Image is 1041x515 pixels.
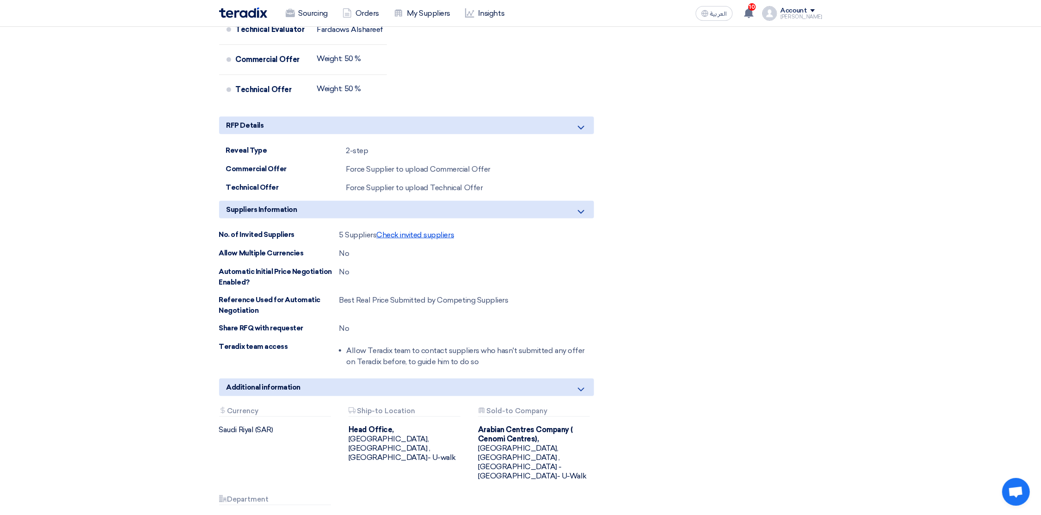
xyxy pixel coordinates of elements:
a: Sourcing [278,3,335,24]
div: No. of Invited Suppliers [219,230,339,240]
div: Reveal Type [226,145,346,156]
span: Suppliers Information [227,205,297,215]
div: Account [781,7,807,15]
img: profile_test.png [762,6,777,21]
div: No [339,248,349,259]
div: Weight: 50 % [317,54,361,63]
div: Force Supplier to upload Technical Offer [346,182,483,193]
div: Technical Offer [236,79,310,101]
div: [PERSON_NAME] [781,14,822,19]
div: Reference Used for Automatic Negotiation [219,295,339,316]
div: Commercial Offer [226,164,346,174]
div: Commercial Offer [236,49,310,71]
div: Technical Offer [226,182,346,193]
div: [GEOGRAPHIC_DATA], [GEOGRAPHIC_DATA] ,[GEOGRAPHIC_DATA]- U-walk [349,425,464,462]
span: العربية [710,11,727,17]
div: Technical Evaluator [236,19,310,41]
li: Allow Teradix team to contact suppliers who hasn't submitted any offer on Teradix before, to guid... [347,341,594,371]
div: Share RFQ with requester [219,323,339,334]
a: Orders [335,3,386,24]
div: Weight: 50 % [317,84,361,93]
div: Force Supplier to upload Commercial Offer [346,164,490,175]
div: Automatic Initial Price Negotiation Enabled? [219,267,339,287]
span: Additional information [227,382,300,392]
div: No [339,323,349,334]
div: Ship-to Location [349,407,460,417]
div: 5 Suppliers [339,230,454,241]
b: Head Office, [349,425,394,434]
img: Teradix logo [219,7,267,18]
div: Saudi Riyal (SAR) [219,425,335,434]
div: Sold-to Company [478,407,590,417]
div: No [339,267,349,278]
div: Open chat [1002,478,1030,506]
b: Arabian Centres Company ( Cenomi Centres), [478,425,573,443]
button: العربية [696,6,733,21]
div: Allow Multiple Currencies [219,248,339,259]
span: 10 [748,3,756,11]
a: Insights [458,3,512,24]
span: RFP Details [227,120,264,130]
div: 2-step [346,145,368,156]
div: Department [219,496,331,505]
div: Teradix team access [219,341,339,352]
div: Currency [219,407,331,417]
a: My Suppliers [386,3,458,24]
span: Check invited suppliers [376,230,454,239]
div: Best Real Price Submitted by Competing Suppliers [339,295,508,306]
div: [GEOGRAPHIC_DATA], [GEOGRAPHIC_DATA] ,[GEOGRAPHIC_DATA] - [GEOGRAPHIC_DATA]- U-Walk [478,425,594,481]
div: Fardaows Alshareef [317,25,383,34]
